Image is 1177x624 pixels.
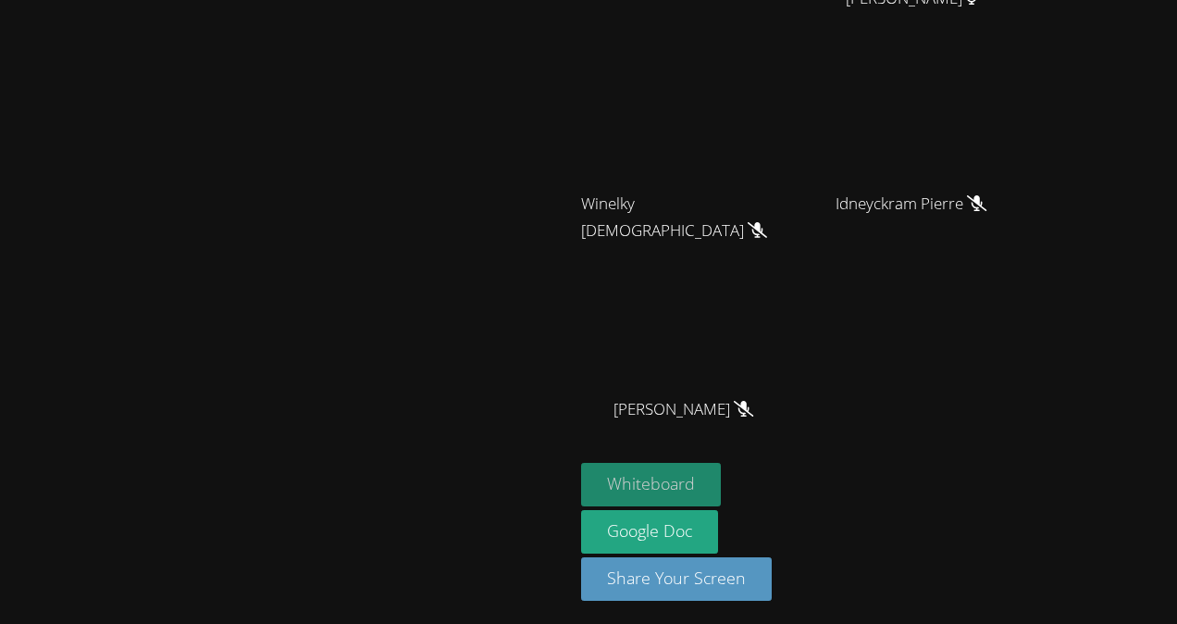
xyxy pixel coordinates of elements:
[581,510,718,554] a: Google Doc
[613,396,753,423] span: [PERSON_NAME]
[581,557,772,601] button: Share Your Screen
[581,463,721,506] button: Whiteboard
[836,191,986,218] span: Idneyckram Pierre
[581,191,787,244] span: Winelky [DEMOGRAPHIC_DATA]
